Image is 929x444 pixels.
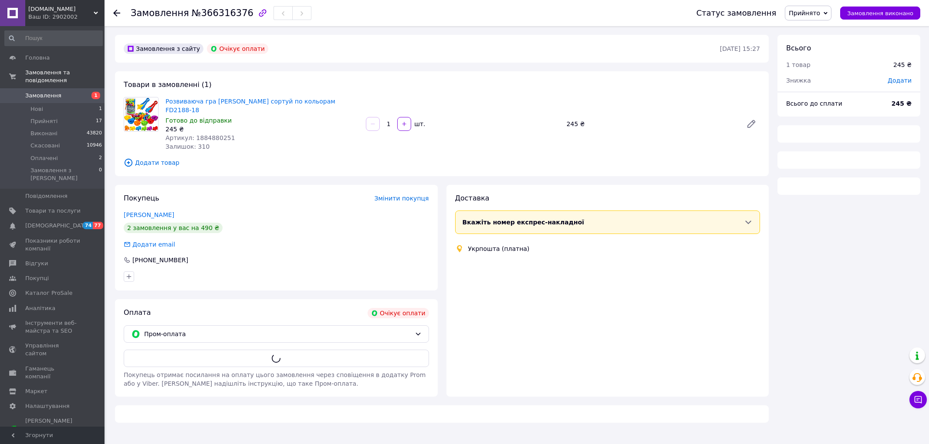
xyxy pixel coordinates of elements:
[25,402,70,410] span: Налаштування
[87,142,102,150] span: 10946
[124,308,151,317] span: Оплата
[25,222,90,230] span: [DEMOGRAPHIC_DATA]
[166,98,335,114] a: Розвиваюча гра [PERSON_NAME] сортуй по кольорам FD2188-18
[25,387,47,395] span: Маркет
[83,222,93,229] span: 74
[909,391,927,408] button: Чат з покупцем
[30,142,60,150] span: Скасовані
[99,167,102,182] span: 0
[25,207,81,215] span: Товари та послуги
[166,134,235,141] span: Артикул: 1884880251
[25,274,49,282] span: Покупці
[25,304,55,312] span: Аналітика
[412,120,426,128] div: шт.
[25,69,105,84] span: Замовлення та повідомлення
[30,117,57,125] span: Прийняті
[30,154,58,162] span: Оплачені
[25,237,81,253] span: Показники роботи компанії
[786,44,811,52] span: Всього
[25,192,68,200] span: Повідомлення
[25,365,81,381] span: Гаманець компанії
[25,319,81,335] span: Інструменти веб-майстра та SEO
[132,256,189,264] div: [PHONE_NUMBER]
[93,222,103,229] span: 77
[888,77,912,84] span: Додати
[455,194,490,202] span: Доставка
[96,117,102,125] span: 17
[124,223,223,233] div: 2 замовлення у вас на 490 ₴
[847,10,913,17] span: Замовлення виконано
[131,8,189,18] span: Замовлення
[124,371,426,387] span: Покупець отримає посилання на оплату цього замовлення через сповіщення в додатку Prom або у Viber...
[30,130,57,137] span: Виконані
[25,54,50,62] span: Головна
[25,342,81,357] span: Управління сайтом
[99,105,102,113] span: 1
[892,100,912,107] b: 245 ₴
[166,125,359,134] div: 245 ₴
[466,244,532,253] div: Укрпошта (платна)
[28,13,105,21] div: Ваш ID: 2902002
[124,194,159,202] span: Покупець
[123,240,176,249] div: Додати email
[463,219,584,226] span: Вкажіть номер експрес-накладної
[132,240,176,249] div: Додати email
[99,154,102,162] span: 2
[166,117,232,124] span: Готово до відправки
[192,8,253,18] span: №366316376
[207,43,268,54] div: Очікує оплати
[4,30,103,46] input: Пошук
[893,60,912,69] div: 245 ₴
[368,308,429,318] div: Очікує оплати
[25,289,72,297] span: Каталог ProSale
[786,61,811,68] span: 1 товар
[124,211,174,218] a: [PERSON_NAME]
[124,43,203,54] div: Замовлення з сайту
[166,143,209,150] span: Залишок: 310
[743,115,760,133] a: Редагувати
[696,9,777,17] div: Статус замовлення
[789,10,820,17] span: Прийнято
[375,195,429,202] span: Змінити покупця
[124,158,760,167] span: Додати товар
[91,92,100,99] span: 1
[28,5,94,13] span: Timi.com.ua
[144,329,411,339] span: Пром-оплата
[786,100,842,107] span: Всього до сплати
[113,9,120,17] div: Повернутися назад
[563,118,739,130] div: 245 ₴
[124,80,212,89] span: Товари в замовленні (1)
[124,98,158,131] img: Розвиваюча гра Сортер Монтессорі сортуй по кольорам FD2188-18
[25,260,48,267] span: Відгуки
[25,92,61,100] span: Замовлення
[786,77,811,84] span: Знижка
[720,45,760,52] time: [DATE] 15:27
[30,105,43,113] span: Нові
[840,7,920,20] button: Замовлення виконано
[87,130,102,137] span: 43820
[25,417,81,441] span: [PERSON_NAME] та рахунки
[30,167,99,182] span: Замовлення з [PERSON_NAME]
